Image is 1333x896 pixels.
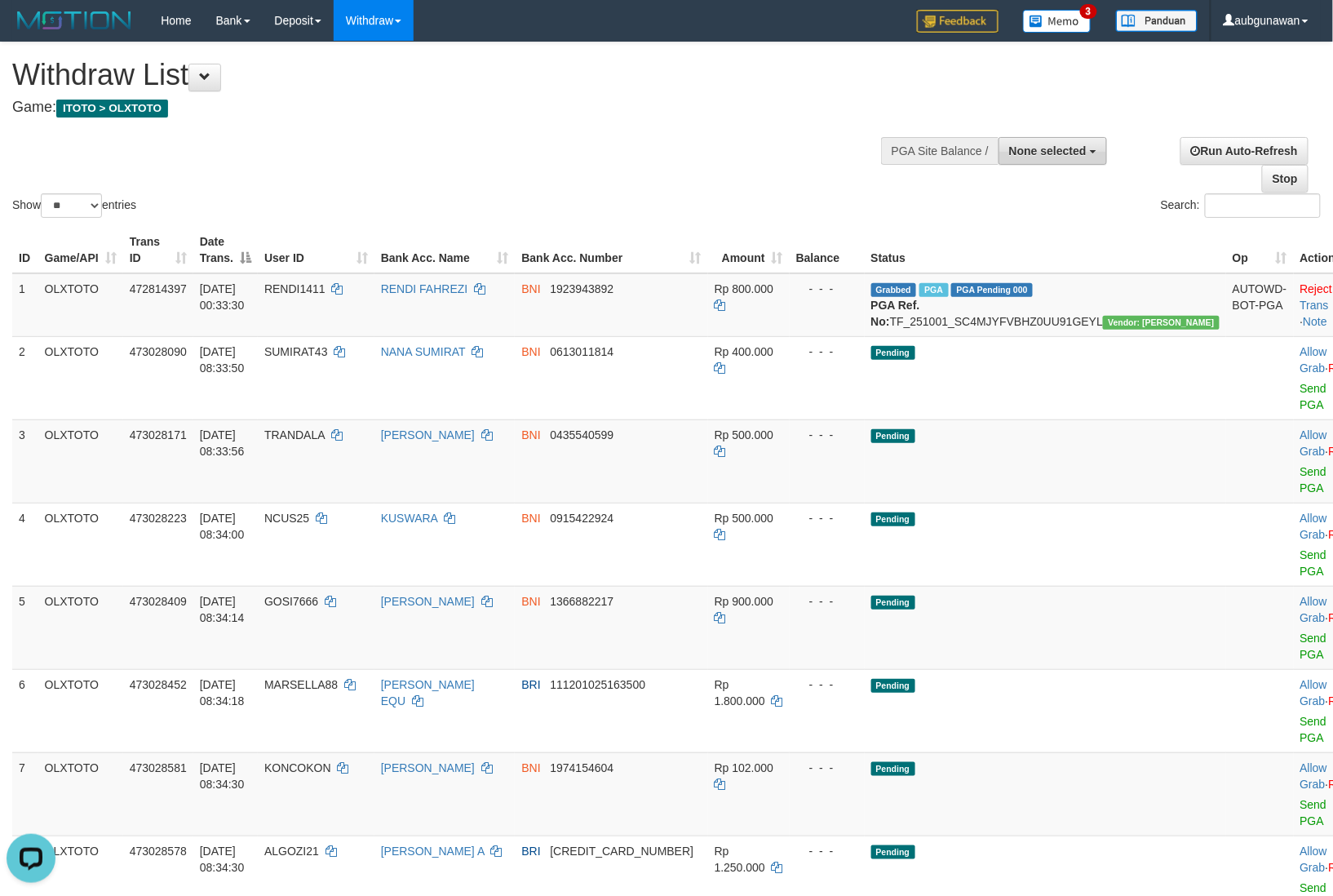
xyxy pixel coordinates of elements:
[1300,512,1327,541] a: Allow Grab
[551,282,614,295] span: Copy 1923943892 to clipboard
[1300,282,1333,295] a: Reject
[871,512,915,526] span: Pending
[796,427,858,443] div: - - -
[12,59,872,91] h1: Withdraw List
[796,760,858,776] div: - - -
[200,282,245,312] span: [DATE] 00:33:30
[919,283,948,297] span: Marked by aubadesyah
[881,137,999,165] div: PGA Site Balance /
[381,678,475,707] a: [PERSON_NAME] EQU
[1300,512,1329,541] span: ·
[200,761,245,791] span: [DATE] 08:34:30
[551,845,694,858] span: Copy 175201015661500 to clipboard
[200,345,245,375] span: [DATE] 08:33:50
[551,678,646,691] span: Copy 111201025163500 to clipboard
[1161,193,1321,218] label: Search:
[1262,165,1309,193] a: Stop
[715,282,773,295] span: Rp 800.000
[200,512,245,541] span: [DATE] 08:34:00
[1300,678,1329,707] span: ·
[796,510,858,526] div: - - -
[1300,345,1329,375] span: ·
[951,283,1033,297] span: PGA Pending
[264,345,328,358] span: SUMIRAT43
[871,299,920,328] b: PGA Ref. No:
[1300,428,1329,458] span: ·
[1300,761,1327,791] a: Allow Grab
[12,193,136,218] label: Show entries
[1080,4,1097,19] span: 3
[381,345,466,358] a: NANA SUMIRAT
[1300,428,1327,458] a: Allow Grab
[551,345,614,358] span: Copy 0613011814 to clipboard
[871,845,915,859] span: Pending
[374,227,516,273] th: Bank Acc. Name: activate to sort column ascending
[715,428,773,441] span: Rp 500.000
[12,100,872,116] h4: Game:
[1116,10,1198,32] img: panduan.png
[12,503,38,586] td: 4
[38,669,123,752] td: OLXTOTO
[130,512,187,525] span: 473028223
[123,227,193,273] th: Trans ID: activate to sort column ascending
[796,676,858,693] div: - - -
[521,345,540,358] span: BNI
[551,595,614,608] span: Copy 1366882217 to clipboard
[1300,632,1327,661] a: Send PGA
[1300,845,1327,874] a: Allow Grab
[999,137,1107,165] button: None selected
[130,761,187,774] span: 473028581
[1226,273,1294,337] td: AUTOWD-BOT-PGA
[715,345,773,358] span: Rp 400.000
[38,273,123,337] td: OLXTOTO
[1180,137,1309,165] a: Run Auto-Refresh
[715,678,765,707] span: Rp 1.800.000
[796,281,858,297] div: - - -
[56,100,168,118] span: ITOTO > OLXTOTO
[521,595,540,608] span: BNI
[715,761,773,774] span: Rp 102.000
[130,345,187,358] span: 473028090
[130,845,187,858] span: 473028578
[12,8,136,33] img: MOTION_logo.png
[38,752,123,836] td: OLXTOTO
[521,761,540,774] span: BNI
[7,7,55,55] button: Open LiveChat chat widget
[865,273,1226,337] td: TF_251001_SC4MJYFVBHZ0UU91GEYL
[871,429,915,443] span: Pending
[381,761,475,774] a: [PERSON_NAME]
[258,227,374,273] th: User ID: activate to sort column ascending
[715,595,773,608] span: Rp 900.000
[1009,144,1087,157] span: None selected
[521,282,540,295] span: BNI
[715,512,773,525] span: Rp 500.000
[38,336,123,419] td: OLXTOTO
[1300,678,1327,707] a: Allow Grab
[1300,382,1327,411] a: Send PGA
[1226,227,1294,273] th: Op: activate to sort column ascending
[12,669,38,752] td: 6
[796,593,858,610] div: - - -
[715,845,765,874] span: Rp 1.250.000
[12,227,38,273] th: ID
[1205,193,1321,218] input: Search:
[1300,595,1327,624] a: Allow Grab
[1023,10,1092,33] img: Button%20Memo.svg
[1103,316,1220,330] span: Vendor URL: https://secure4.1velocity.biz
[1300,845,1329,874] span: ·
[264,282,325,295] span: RENDI1411
[130,282,187,295] span: 472814397
[381,512,438,525] a: KUSWARA
[1300,595,1329,624] span: ·
[38,227,123,273] th: Game/API: activate to sort column ascending
[515,227,707,273] th: Bank Acc. Number: activate to sort column ascending
[1300,798,1327,827] a: Send PGA
[41,193,102,218] select: Showentries
[381,282,468,295] a: RENDI FAHREZI
[193,227,258,273] th: Date Trans.: activate to sort column descending
[264,428,325,441] span: TRANDALA
[200,428,245,458] span: [DATE] 08:33:56
[12,273,38,337] td: 1
[130,428,187,441] span: 473028171
[381,845,485,858] a: [PERSON_NAME] A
